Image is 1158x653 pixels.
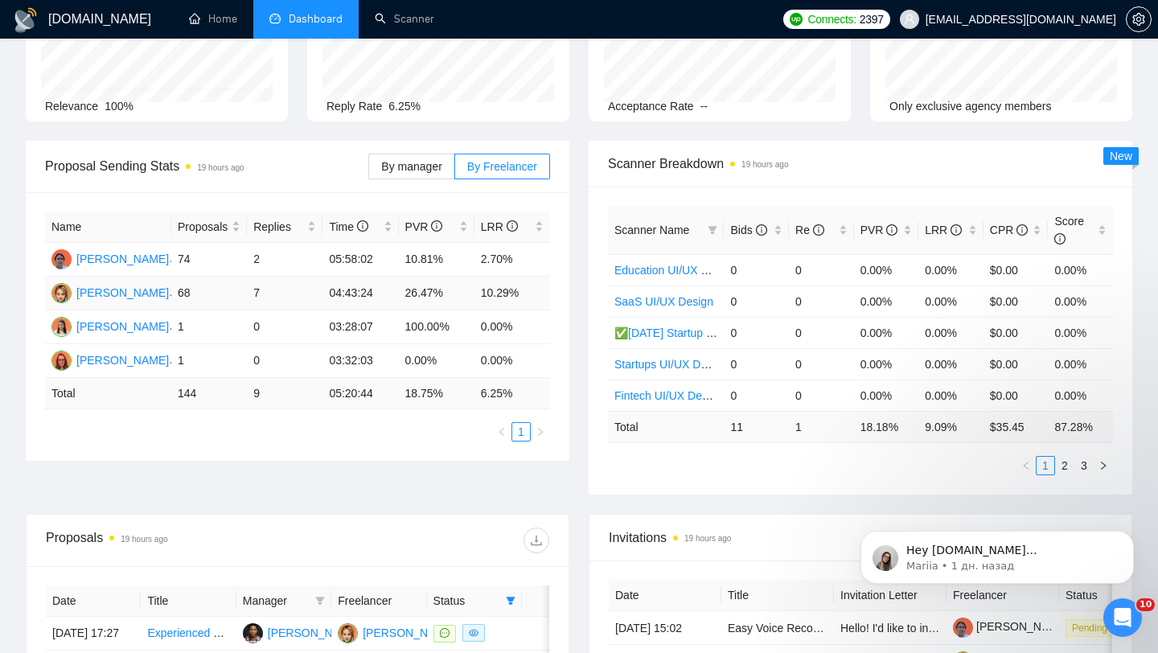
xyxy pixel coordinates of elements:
td: 18.75 % [399,378,474,409]
td: 0.00% [1048,380,1113,411]
iframe: Intercom live chat [1103,598,1142,637]
td: 10.29% [474,277,550,310]
a: Startups UI/UX Design [614,358,728,371]
span: CPR [990,224,1028,236]
td: 03:28:07 [322,310,398,344]
span: info-circle [357,220,368,232]
td: 0 [724,317,789,348]
td: 0 [789,348,854,380]
td: 74 [171,243,247,277]
span: message [440,628,450,638]
button: setting [1126,6,1152,32]
img: A [51,351,72,371]
time: 19 hours ago [741,160,788,169]
span: setting [1127,13,1151,26]
a: N[PERSON_NAME] [51,252,169,265]
button: right [531,422,550,441]
span: Scanner Breakdown [608,154,1113,174]
a: searchScanner [375,12,434,26]
td: 100.00% [399,310,474,344]
span: filter [315,596,325,606]
span: left [1021,461,1031,470]
td: Easy Voice Recording for Turkish [721,611,834,645]
span: Proposals [178,218,228,236]
a: 3 [1075,457,1093,474]
td: 0 [789,317,854,348]
span: -- [700,100,708,113]
td: 0.00% [854,348,919,380]
td: 05:58:02 [322,243,398,277]
div: [PERSON_NAME] [76,250,169,268]
th: Proposals [171,212,247,243]
a: TA[PERSON_NAME] [243,626,360,639]
td: $ 35.45 [983,411,1049,442]
td: 144 [171,378,247,409]
th: Date [46,585,141,617]
td: 0 [724,348,789,380]
div: [PERSON_NAME] [363,624,455,642]
td: 0.00% [1048,348,1113,380]
button: left [492,422,511,441]
a: A[PERSON_NAME] [51,353,169,366]
td: 2 [247,243,322,277]
span: info-circle [813,224,824,236]
span: Connects: [807,10,856,28]
li: Next Page [531,422,550,441]
td: 0 [247,344,322,378]
td: 0.00% [399,344,474,378]
a: Experienced Figma Designer Needed for Website Mockup [147,626,437,639]
td: 1 [789,411,854,442]
img: MM [338,623,358,643]
li: 1 [1036,456,1055,475]
td: 05:20:44 [322,378,398,409]
span: By manager [381,160,441,173]
span: New [1110,150,1132,162]
td: 26.47% [399,277,474,310]
span: Pending [1066,619,1114,637]
img: MM [51,283,72,303]
span: Manager [243,592,309,610]
span: 6.25% [388,100,421,113]
td: 0 [247,310,322,344]
a: O[PERSON_NAME] [51,319,169,332]
span: Invitations [609,528,1112,548]
li: Previous Page [492,422,511,441]
li: 2 [1055,456,1074,475]
img: N [51,249,72,269]
td: Total [608,411,724,442]
time: 19 hours ago [197,163,244,172]
span: info-circle [507,220,518,232]
td: 0.00% [854,285,919,317]
div: [PERSON_NAME] [76,318,169,335]
span: By Freelancer [467,160,537,173]
button: right [1094,456,1113,475]
span: Bids [730,224,766,236]
span: Status [433,592,499,610]
span: PVR [405,220,443,233]
span: Proposal Sending Stats [45,156,368,176]
th: Title [141,585,236,617]
td: 0 [789,285,854,317]
td: 6.25 % [474,378,550,409]
a: Pending [1066,621,1120,634]
td: 11 [724,411,789,442]
span: right [536,427,545,437]
span: 10 [1136,598,1155,611]
a: setting [1126,13,1152,26]
span: Time [329,220,368,233]
span: info-circle [951,224,962,236]
td: 0 [789,254,854,285]
span: right [1098,461,1108,470]
a: Easy Voice Recording for Turkish [728,622,893,635]
td: 0.00% [918,285,983,317]
span: left [497,427,507,437]
p: Message from Mariia, sent 1 дн. назад [70,62,277,76]
li: Previous Page [1016,456,1036,475]
span: info-circle [1016,224,1028,236]
span: filter [708,225,717,235]
iframe: Intercom notifications сообщение [836,497,1158,610]
td: $0.00 [983,254,1049,285]
span: PVR [860,224,898,236]
span: info-circle [1054,233,1066,244]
